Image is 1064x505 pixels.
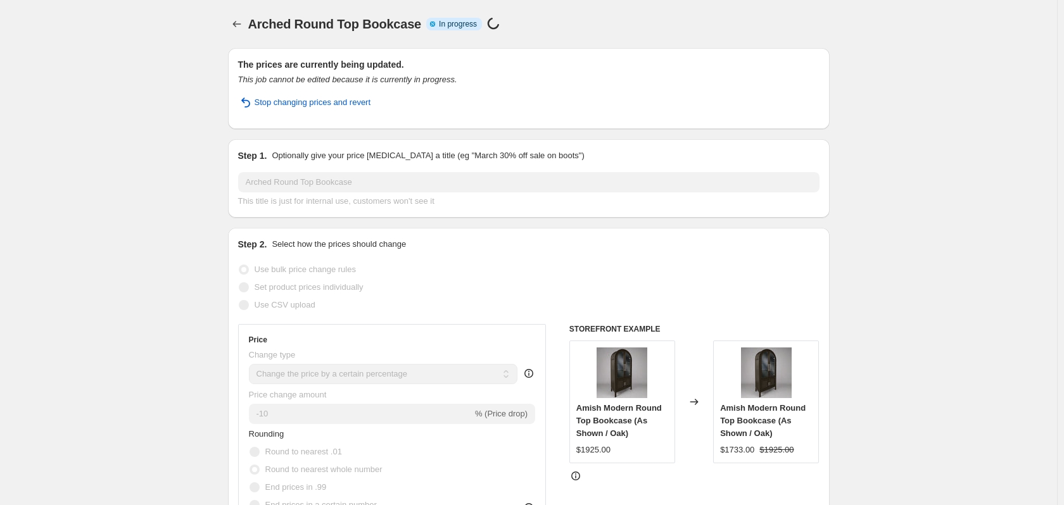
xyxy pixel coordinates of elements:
[265,482,327,492] span: End prices in .99
[255,282,364,292] span: Set product prices individually
[741,347,792,398] img: Amish_Round_Top_Bookcase_Modern_Arch_Bookcase_with_Doors_80x.jpg
[249,335,267,345] h3: Price
[255,96,371,109] span: Stop changing prices and revert
[228,15,246,33] button: Price change jobs
[759,444,794,456] strike: $1925.00
[265,447,342,456] span: Round to nearest .01
[272,149,584,162] p: Optionally give your price [MEDICAL_DATA] a title (eg "March 30% off sale on boots")
[238,172,820,192] input: 30% off holiday sale
[265,464,383,474] span: Round to nearest whole number
[576,444,611,456] div: $1925.00
[249,429,284,439] span: Rounding
[255,300,315,309] span: Use CSV upload
[576,403,662,438] span: Amish Modern Round Top Bookcase (As Shown / Oak)
[272,238,406,251] p: Select how the prices should change
[238,75,457,84] i: This job cannot be edited because it is currently in progress.
[522,367,535,380] div: help
[238,238,267,251] h2: Step 2.
[439,19,477,29] span: In progress
[249,350,296,359] span: Change type
[597,347,647,398] img: Amish_Round_Top_Bookcase_Modern_Arch_Bookcase_with_Doors_80x.jpg
[249,390,327,399] span: Price change amount
[249,404,472,424] input: -15
[231,92,379,113] button: Stop changing prices and revert
[475,409,528,418] span: % (Price drop)
[569,324,820,334] h6: STOREFRONT EXAMPLE
[238,149,267,162] h2: Step 1.
[238,196,434,206] span: This title is just for internal use, customers won't see it
[720,444,754,456] div: $1733.00
[248,17,422,31] span: Arched Round Top Bookcase
[255,265,356,274] span: Use bulk price change rules
[238,58,820,71] h2: The prices are currently being updated.
[720,403,806,438] span: Amish Modern Round Top Bookcase (As Shown / Oak)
